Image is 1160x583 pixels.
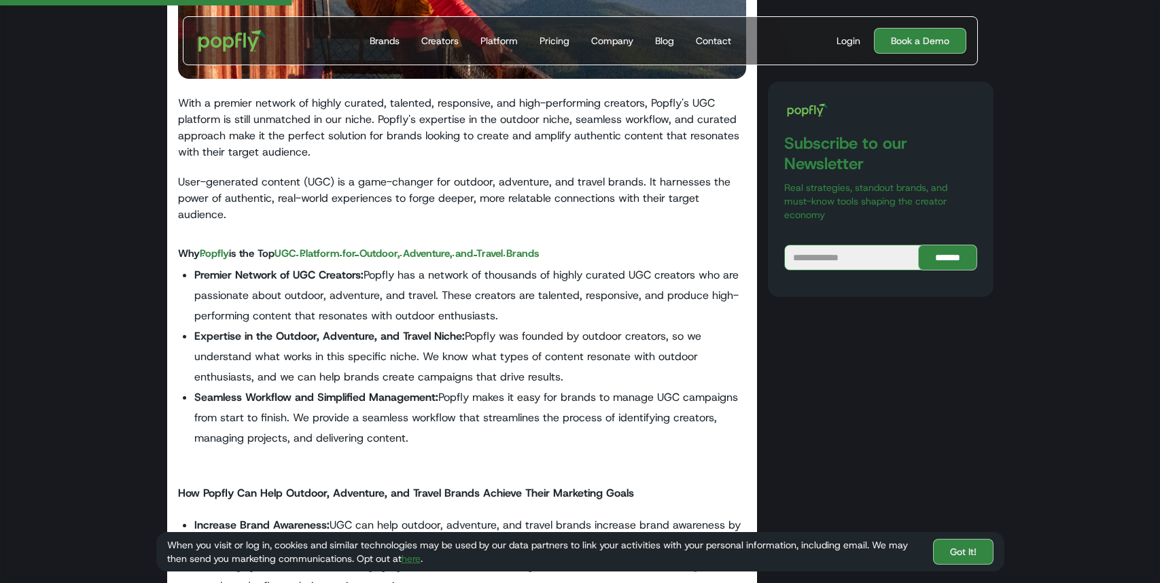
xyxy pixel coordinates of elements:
[167,538,922,565] div: When you visit or log in, cookies and similar technologies may be used by our data partners to li...
[194,265,747,326] li: Popfly has a network of thousands of highly curated UGC creators who are passionate about outdoor...
[364,17,405,65] a: Brands
[933,539,994,565] a: Got It!
[200,247,229,260] sub: Popfly
[194,515,747,556] li: UGC can help outdoor, adventure, and travel brands increase brand awareness by reaching a wider a...
[690,17,737,65] a: Contact
[194,268,364,282] strong: Premier Network of UGC Creators:
[178,455,747,472] p: ‍
[586,17,639,65] a: Company
[194,390,438,404] strong: Seamless Workflow and Simplified Management:
[534,17,575,65] a: Pricing
[402,552,421,565] a: here
[591,34,633,48] div: Company
[275,247,539,260] sub: UGC Platform for Outdoor, Adventure, and Travel Brands
[178,486,634,500] strong: How Popfly Can Help Outdoor, Adventure, and Travel Brands Achieve Their Marketing Goals
[178,247,200,260] sub: Why
[831,34,866,48] a: Login
[784,245,977,270] form: Blog Subscribe
[874,28,966,54] a: Book a Demo
[475,17,523,65] a: Platform
[189,20,277,61] a: home
[421,34,459,48] div: Creators
[696,34,731,48] div: Contact
[540,34,569,48] div: Pricing
[194,518,330,532] strong: Increase Brand Awareness:
[194,329,465,343] strong: Expertise in the Outdoor, Adventure, and Travel Niche:
[784,133,977,174] h3: Subscribe to our Newsletter
[416,17,464,65] a: Creators
[194,387,747,448] li: Popfly makes it easy for brands to manage UGC campaigns from start to finish. We provide a seamle...
[650,17,680,65] a: Blog
[784,181,977,222] p: Real strategies, standout brands, and must-know tools shaping the creator economy
[194,326,747,387] li: Popfly was founded by outdoor creators, so we understand what works in this specific niche. We kn...
[275,241,539,258] a: UGC Platform for Outdoor, Adventure, and Travel Brands
[178,95,747,160] p: With a premier network of highly curated, talented, responsive, and high-performing creators, Pop...
[655,34,674,48] div: Blog
[480,34,518,48] div: Platform
[178,174,747,223] p: User-generated content (UGC) is a game-changer for outdoor, adventure, and travel brands. It harn...
[837,34,860,48] div: Login
[200,241,229,258] a: Popfly
[229,247,275,260] sub: is the Top
[370,34,400,48] div: Brands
